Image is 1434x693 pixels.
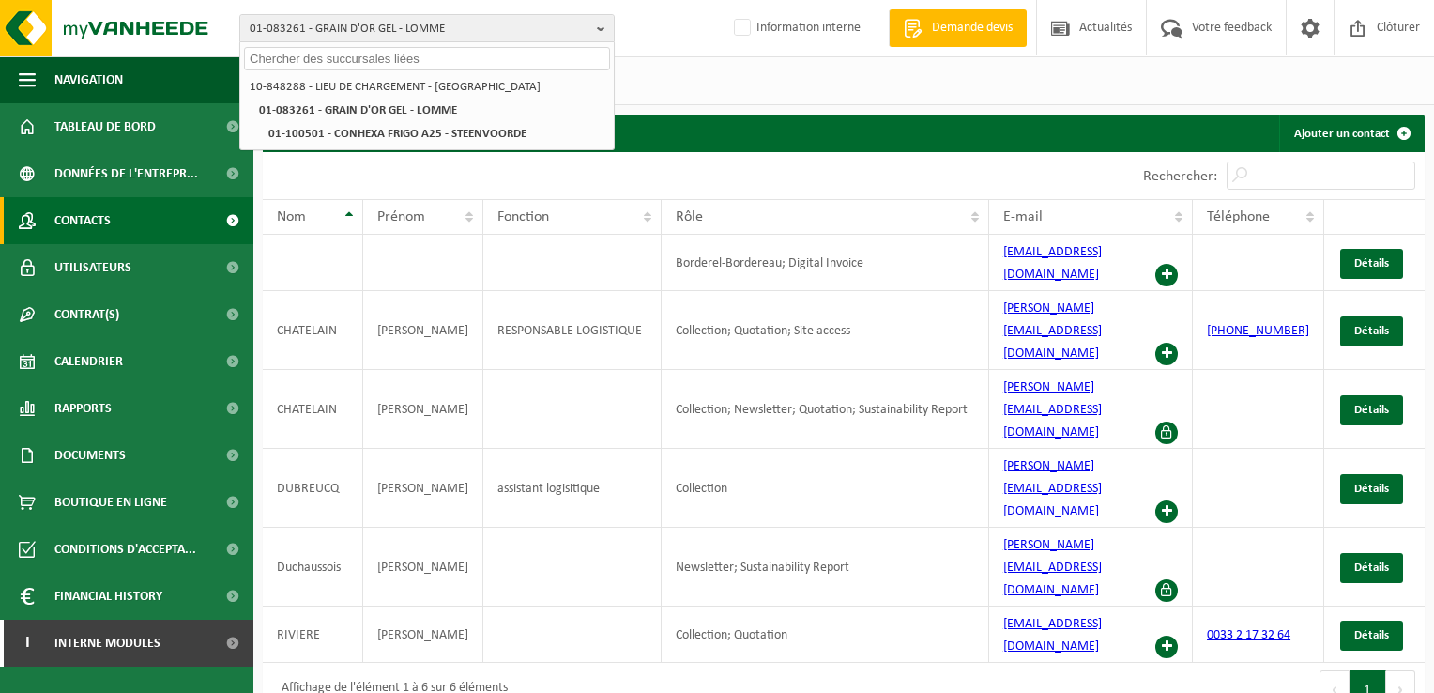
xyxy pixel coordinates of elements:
label: Information interne [730,14,861,42]
a: Détails [1340,395,1403,425]
a: [PERSON_NAME][EMAIL_ADDRESS][DOMAIN_NAME] [1003,459,1102,518]
a: Demande devis [889,9,1027,47]
td: Collection; Newsletter; Quotation; Sustainability Report [662,370,989,449]
strong: 01-100501 - CONHEXA FRIGO A25 - STEENVOORDE [268,128,526,140]
input: Chercher des succursales liées [244,47,610,70]
a: Détails [1340,249,1403,279]
td: Duchaussois [263,528,363,607]
td: [PERSON_NAME] [363,370,483,449]
span: Documents [54,432,126,479]
td: Newsletter; Sustainability Report [662,528,989,607]
label: Rechercher: [1143,169,1217,184]
span: Détails [1354,562,1389,574]
span: Détails [1354,257,1389,269]
td: CHATELAIN [263,370,363,449]
span: Données de l'entrepr... [54,150,198,197]
td: Collection [662,449,989,528]
a: Détails [1340,553,1403,583]
span: Boutique en ligne [54,479,167,526]
span: Conditions d'accepta... [54,526,196,573]
span: Détails [1354,325,1389,337]
span: Contrat(s) [54,291,119,338]
span: Prénom [377,209,425,224]
span: E-mail [1003,209,1043,224]
td: [PERSON_NAME] [363,607,483,663]
span: Détails [1354,483,1389,495]
a: Détails [1340,621,1403,651]
a: 0033 2 17 32 64 [1207,628,1290,642]
td: RIVIERE [263,607,363,663]
a: [PERSON_NAME][EMAIL_ADDRESS][DOMAIN_NAME] [1003,301,1102,361]
td: assistant logisitique [483,449,662,528]
td: DUBREUCQ [263,449,363,528]
a: [PERSON_NAME][EMAIL_ADDRESS][DOMAIN_NAME] [1003,538,1102,597]
strong: 01-083261 - GRAIN D'OR GEL - LOMME [259,104,457,116]
span: 01-083261 - GRAIN D'OR GEL - LOMME [250,15,589,43]
li: 10-848288 - LIEU DE CHARGEMENT - [GEOGRAPHIC_DATA] [244,75,610,99]
span: Navigation [54,56,123,103]
td: Collection; Quotation; Site access [662,291,989,370]
span: I [19,620,36,667]
td: [PERSON_NAME] [363,528,483,607]
span: Téléphone [1207,209,1270,224]
span: Interne modules [54,620,160,667]
span: Nom [277,209,306,224]
a: Détails [1340,474,1403,504]
span: Détails [1354,629,1389,641]
td: [PERSON_NAME] [363,291,483,370]
a: Détails [1340,316,1403,346]
td: Collection; Quotation [662,607,989,663]
span: Détails [1354,404,1389,416]
span: Tableau de bord [54,103,156,150]
span: Utilisateurs [54,244,131,291]
span: Demande devis [927,19,1017,38]
a: [PERSON_NAME][EMAIL_ADDRESS][DOMAIN_NAME] [1003,380,1102,439]
a: [EMAIL_ADDRESS][DOMAIN_NAME] [1003,617,1102,654]
span: Rôle [676,209,703,224]
td: CHATELAIN [263,291,363,370]
td: [PERSON_NAME] [363,449,483,528]
span: Rapports [54,385,112,432]
a: [EMAIL_ADDRESS][DOMAIN_NAME] [1003,245,1102,282]
span: Calendrier [54,338,123,385]
span: Contacts [54,197,111,244]
button: 01-083261 - GRAIN D'OR GEL - LOMME [239,14,615,42]
a: Ajouter un contact [1279,115,1423,152]
a: [PHONE_NUMBER] [1207,324,1309,338]
span: Financial History [54,573,162,620]
span: Fonction [497,209,549,224]
td: RESPONSABLE LOGISTIQUE [483,291,662,370]
td: Borderel-Bordereau; Digital Invoice [662,235,989,291]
